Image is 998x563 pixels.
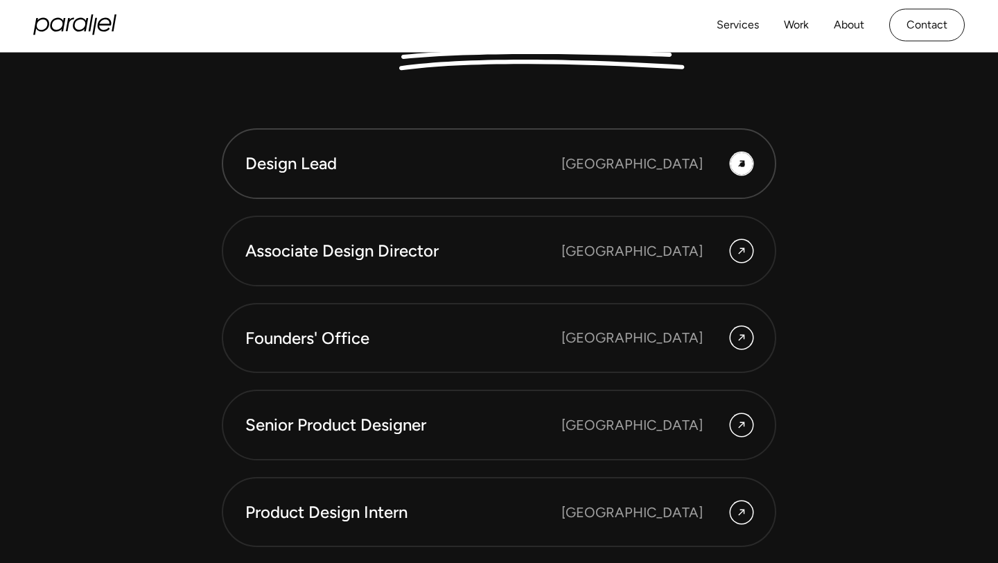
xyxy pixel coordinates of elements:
[222,390,776,460] a: Senior Product Designer [GEOGRAPHIC_DATA]
[561,153,703,174] div: [GEOGRAPHIC_DATA]
[222,303,776,374] a: Founders' Office [GEOGRAPHIC_DATA]
[889,9,965,42] a: Contact
[245,327,561,350] div: Founders' Office
[561,502,703,523] div: [GEOGRAPHIC_DATA]
[245,501,561,524] div: Product Design Intern
[561,241,703,261] div: [GEOGRAPHIC_DATA]
[561,415,703,435] div: [GEOGRAPHIC_DATA]
[222,216,776,286] a: Associate Design Director [GEOGRAPHIC_DATA]
[33,15,116,35] a: home
[222,128,776,199] a: Design Lead [GEOGRAPHIC_DATA]
[245,239,561,263] div: Associate Design Director
[561,327,703,348] div: [GEOGRAPHIC_DATA]
[784,15,809,35] a: Work
[222,477,776,548] a: Product Design Intern [GEOGRAPHIC_DATA]
[245,413,561,437] div: Senior Product Designer
[834,15,864,35] a: About
[717,15,759,35] a: Services
[245,152,561,175] div: Design Lead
